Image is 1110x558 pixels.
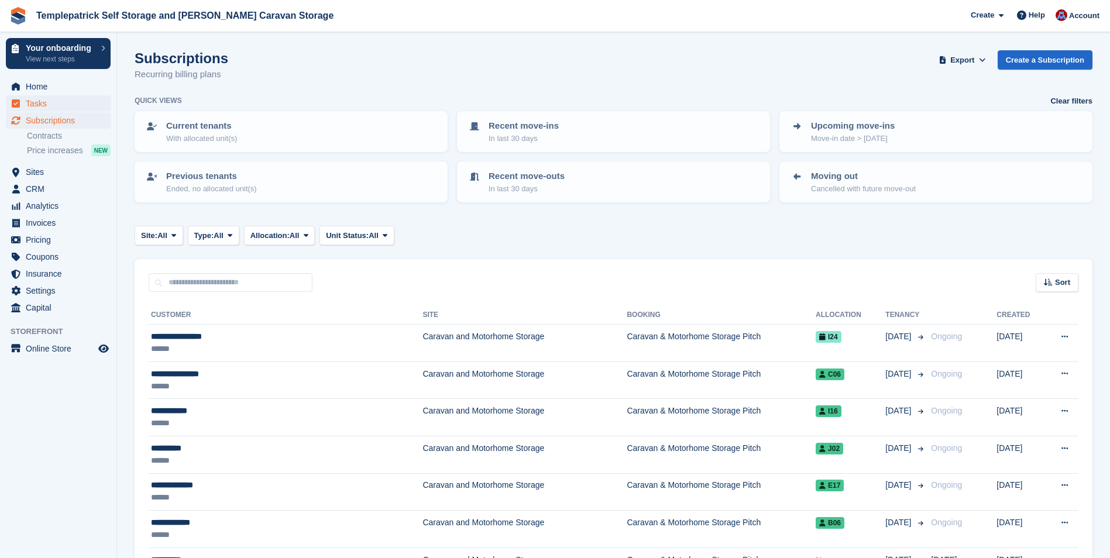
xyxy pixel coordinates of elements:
td: [DATE] [996,436,1044,473]
a: menu [6,283,111,299]
td: [DATE] [996,473,1044,511]
a: menu [6,181,111,197]
span: All [369,230,379,242]
span: J02 [816,443,843,454]
a: Upcoming move-ins Move-in date > [DATE] [781,112,1091,151]
td: Caravan & Motorhome Storage Pitch [627,511,816,548]
span: Pricing [26,232,96,248]
a: Moving out Cancelled with future move-out [781,163,1091,201]
span: Coupons [26,249,96,265]
img: stora-icon-8386f47178a22dfd0bd8f6a31ec36ba5ce8667c1dd55bd0f319d3a0aa187defe.svg [9,7,27,25]
span: Storefront [11,326,116,337]
td: Caravan and Motorhome Storage [422,473,627,511]
a: Templepatrick Self Storage and [PERSON_NAME] Caravan Storage [32,6,338,25]
p: Move-in date > [DATE] [811,133,895,144]
th: Created [996,306,1044,325]
th: Booking [627,306,816,325]
a: Create a Subscription [998,50,1092,70]
p: View next steps [26,54,95,64]
span: Ongoing [931,480,962,490]
p: Upcoming move-ins [811,119,895,133]
a: menu [6,340,111,357]
span: Allocation: [250,230,290,242]
a: menu [6,215,111,231]
td: Caravan and Motorhome Storage [422,399,627,436]
div: NEW [91,144,111,156]
td: Caravan and Motorhome Storage [422,436,627,473]
span: Unit Status: [326,230,369,242]
span: I24 [816,331,841,343]
a: Contracts [27,130,111,142]
p: With allocated unit(s) [166,133,237,144]
p: Cancelled with future move-out [811,183,916,195]
a: menu [6,266,111,282]
td: Caravan and Motorhome Storage [422,511,627,548]
span: E17 [816,480,844,491]
p: Current tenants [166,119,237,133]
p: In last 30 days [489,183,565,195]
a: menu [6,299,111,316]
p: Recent move-outs [489,170,565,183]
span: Account [1069,10,1099,22]
p: Recent move-ins [489,119,559,133]
button: Export [937,50,988,70]
span: Export [950,54,974,66]
span: Ongoing [931,369,962,378]
span: I16 [816,405,841,417]
a: Clear filters [1050,95,1092,107]
button: Site: All [135,226,183,245]
td: [DATE] [996,399,1044,436]
span: [DATE] [885,405,913,417]
p: Ended, no allocated unit(s) [166,183,257,195]
span: [DATE] [885,330,913,343]
span: [DATE] [885,368,913,380]
td: Caravan & Motorhome Storage Pitch [627,399,816,436]
a: menu [6,249,111,265]
img: Leigh [1056,9,1067,21]
h1: Subscriptions [135,50,228,66]
span: B06 [816,517,844,529]
span: Tasks [26,95,96,112]
span: CRM [26,181,96,197]
p: Previous tenants [166,170,257,183]
span: Sort [1055,277,1070,288]
td: [DATE] [996,361,1044,399]
span: Ongoing [931,406,962,415]
p: In last 30 days [489,133,559,144]
span: [DATE] [885,442,913,454]
span: [DATE] [885,516,913,529]
a: Preview store [97,342,111,356]
td: [DATE] [996,325,1044,362]
p: Moving out [811,170,916,183]
span: C06 [816,368,844,380]
span: Settings [26,283,96,299]
span: Home [26,78,96,95]
span: Insurance [26,266,96,282]
span: Ongoing [931,332,962,341]
a: menu [6,112,111,129]
span: All [214,230,224,242]
span: Invoices [26,215,96,231]
span: Analytics [26,198,96,214]
span: All [290,230,300,242]
th: Site [422,306,627,325]
td: Caravan & Motorhome Storage Pitch [627,473,816,511]
th: Tenancy [885,306,926,325]
span: Site: [141,230,157,242]
span: Ongoing [931,443,962,453]
span: Help [1029,9,1045,21]
a: Previous tenants Ended, no allocated unit(s) [136,163,446,201]
span: [DATE] [885,479,913,491]
h6: Quick views [135,95,182,106]
td: Caravan & Motorhome Storage Pitch [627,361,816,399]
p: Recurring billing plans [135,68,228,81]
a: menu [6,232,111,248]
a: Recent move-outs In last 30 days [458,163,769,201]
td: Caravan & Motorhome Storage Pitch [627,325,816,362]
span: Create [971,9,994,21]
span: Type: [194,230,214,242]
td: [DATE] [996,511,1044,548]
button: Unit Status: All [319,226,394,245]
a: menu [6,95,111,112]
button: Type: All [188,226,239,245]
